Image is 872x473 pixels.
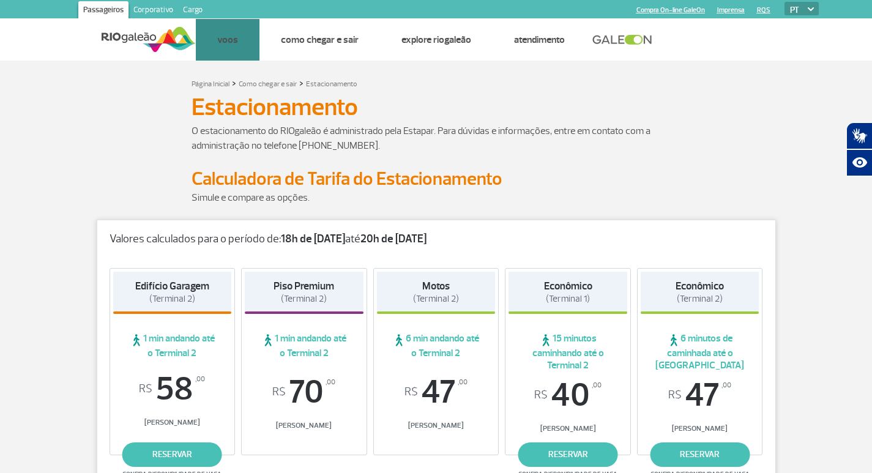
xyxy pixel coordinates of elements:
span: 70 [245,376,363,409]
button: Abrir recursos assistivos. [846,149,872,176]
div: Plugin de acessibilidade da Hand Talk. [846,122,872,176]
a: Atendimento [514,34,565,46]
h1: Estacionamento [192,97,681,117]
sup: R$ [272,385,286,399]
h2: Calculadora de Tarifa do Estacionamento [192,168,681,190]
strong: Econômico [544,280,592,292]
a: Passageiros [78,1,129,21]
a: Corporativo [129,1,178,21]
a: > [232,76,236,90]
sup: ,00 [721,379,731,392]
a: > [299,76,304,90]
a: Compra On-line GaleOn [636,6,705,14]
a: Imprensa [717,6,745,14]
p: Valores calculados para o período de: até [110,233,763,246]
span: (Terminal 2) [413,293,459,305]
strong: 18h de [DATE] [281,232,345,246]
a: Estacionamento [306,80,357,89]
a: RQS [757,6,770,14]
span: 47 [377,376,496,409]
span: 1 min andando até o Terminal 2 [245,332,363,359]
span: [PERSON_NAME] [113,418,232,427]
p: Simule e compare as opções. [192,190,681,205]
span: 15 minutos caminhando até o Terminal 2 [509,332,627,371]
span: (Terminal 2) [149,293,195,305]
a: reservar [650,442,750,467]
span: 1 min andando até o Terminal 2 [113,332,232,359]
strong: Edifício Garagem [135,280,209,292]
strong: Piso Premium [274,280,334,292]
sup: R$ [668,389,682,402]
span: 47 [641,379,759,412]
a: Página Inicial [192,80,229,89]
span: (Terminal 2) [677,293,723,305]
a: Explore RIOgaleão [401,34,471,46]
a: Como chegar e sair [239,80,297,89]
span: [PERSON_NAME] [377,421,496,430]
span: 6 min andando até o Terminal 2 [377,332,496,359]
a: reservar [518,442,618,467]
a: Como chegar e sair [281,34,359,46]
span: [PERSON_NAME] [245,421,363,430]
sup: R$ [404,385,418,399]
strong: Econômico [676,280,724,292]
sup: ,00 [195,373,205,386]
span: [PERSON_NAME] [509,424,627,433]
p: O estacionamento do RIOgaleão é administrado pela Estapar. Para dúvidas e informações, entre em c... [192,124,681,153]
sup: ,00 [458,376,468,389]
span: 40 [509,379,627,412]
a: Voos [217,34,238,46]
span: 58 [113,373,232,406]
a: Cargo [178,1,207,21]
sup: ,00 [326,376,335,389]
sup: ,00 [592,379,602,392]
a: reservar [122,442,222,467]
span: (Terminal 1) [546,293,590,305]
button: Abrir tradutor de língua de sinais. [846,122,872,149]
sup: R$ [534,389,548,402]
strong: 20h de [DATE] [360,232,427,246]
strong: Motos [422,280,450,292]
sup: R$ [139,382,152,396]
span: 6 minutos de caminhada até o [GEOGRAPHIC_DATA] [641,332,759,371]
span: (Terminal 2) [281,293,327,305]
span: [PERSON_NAME] [641,424,759,433]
